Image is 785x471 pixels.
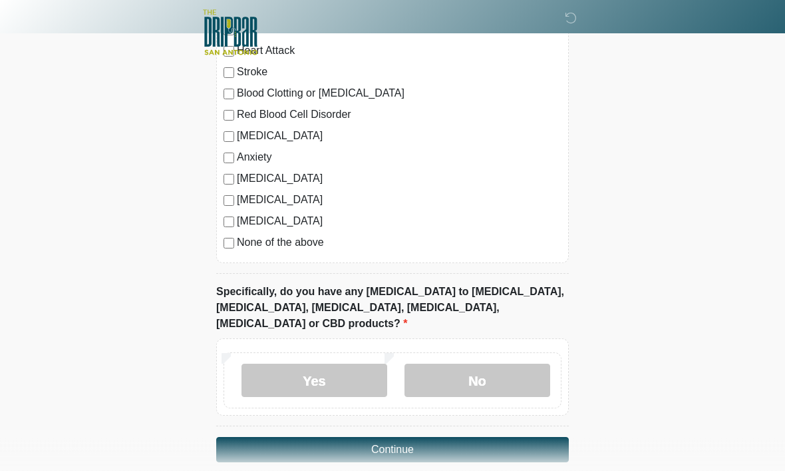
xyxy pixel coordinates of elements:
label: [MEDICAL_DATA] [237,214,561,230]
label: Red Blood Cell Disorder [237,107,561,123]
label: Stroke [237,65,561,81]
input: Blood Clotting or [MEDICAL_DATA] [224,89,234,100]
label: Yes [241,364,387,398]
label: Anxiety [237,150,561,166]
label: No [404,364,550,398]
input: Stroke [224,68,234,79]
input: [MEDICAL_DATA] [224,132,234,143]
label: [MEDICAL_DATA] [237,171,561,187]
input: [MEDICAL_DATA] [224,175,234,185]
label: None of the above [237,235,561,251]
input: None of the above [224,238,234,249]
label: Specifically, do you have any [MEDICAL_DATA] to [MEDICAL_DATA], [MEDICAL_DATA], [MEDICAL_DATA], [... [216,284,569,332]
input: [MEDICAL_DATA] [224,217,234,228]
img: The DRIPBaR - San Antonio Fossil Creek Logo [203,10,257,57]
input: Anxiety [224,153,234,164]
input: Red Blood Cell Disorder [224,111,234,121]
label: [MEDICAL_DATA] [237,193,561,209]
label: Blood Clotting or [MEDICAL_DATA] [237,86,561,102]
label: [MEDICAL_DATA] [237,129,561,145]
button: Continue [216,438,569,463]
input: [MEDICAL_DATA] [224,196,234,207]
